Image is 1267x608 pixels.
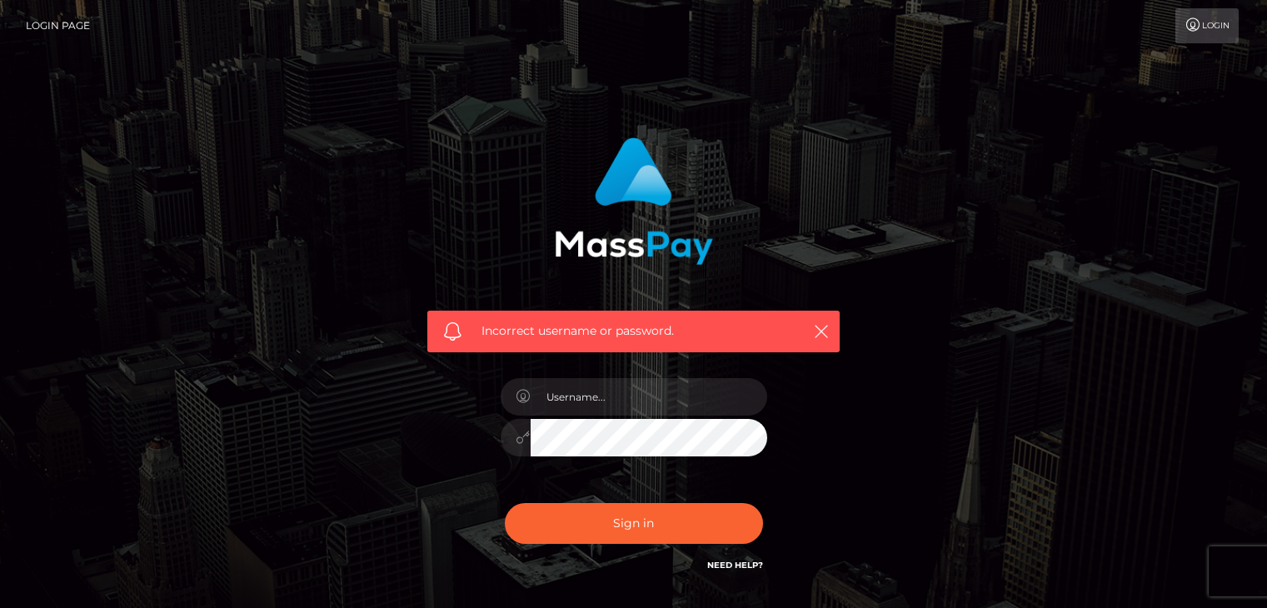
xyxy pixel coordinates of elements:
[531,378,767,416] input: Username...
[1175,8,1239,43] a: Login
[26,8,90,43] a: Login Page
[505,503,763,544] button: Sign in
[481,322,786,340] span: Incorrect username or password.
[555,137,713,265] img: MassPay Login
[707,560,763,571] a: Need Help?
